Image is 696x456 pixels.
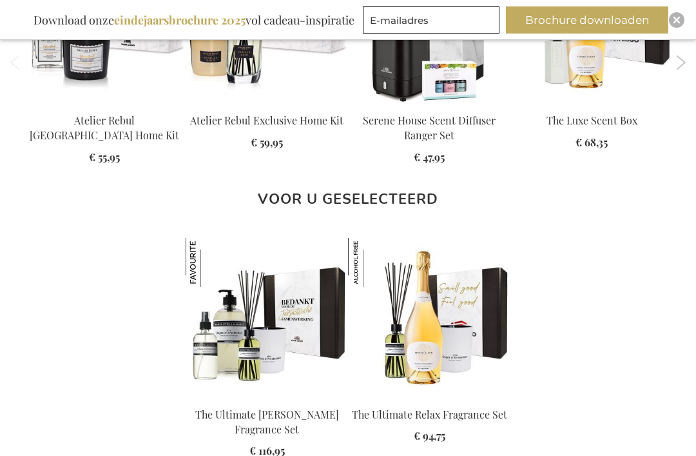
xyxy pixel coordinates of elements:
a: The Ultimate Relax Fragrance Set [352,408,507,421]
a: The Luxe Scent Box [546,114,637,127]
a: Serene House Scent Diffuser Ranger Set [363,114,496,142]
a: Beer Apéro Gift Box [348,97,510,110]
img: The Ultimate Relax Fragrance Set [348,238,510,401]
a: The Luxe Scent Box The Luxe Scent Box [510,97,673,110]
a: Atelier Rebul [GEOGRAPHIC_DATA] Home Kit [30,114,179,142]
strong: Voor u geselecteerd [258,190,438,209]
span: € 47,95 [414,150,445,164]
button: Brochure downloaden [506,6,668,34]
span: € 94,75 [414,429,445,442]
span: € 59,95 [251,135,283,149]
a: The Ultimate [PERSON_NAME] Fragrance Set [195,408,339,436]
a: Atelier Rebul Exclusive Home Kit [190,114,343,127]
a: Atelier Rebul Istanbul Home Kit Atelier Rebul Istanbul Home Kit [23,97,186,110]
b: eindejaarsbrochure 2025 [114,12,246,28]
div: Close [669,12,684,28]
a: Atelier Rebul Exclusive Home Kit [186,97,348,110]
div: Download onze vol cadeau-inspiratie [28,6,360,34]
button: Previous [10,55,20,70]
img: The Ultimate Marie-Stella-Maris Fragrance Set [186,238,235,287]
form: marketing offers and promotions [363,6,503,37]
button: Next [676,55,686,70]
input: E-mailadres [363,6,499,34]
span: € 68,35 [575,135,608,149]
a: The Ultimate Marie-Stella-Maris Fragrance Set The Ultimate Marie-Stella-Maris Fragrance Set [186,392,348,404]
img: The Ultimate Marie-Stella-Maris Fragrance Set [186,238,348,401]
img: The Ultimate Relax Fragrance Set [348,238,397,287]
img: Close [673,16,681,24]
a: The Ultimate Relax Fragrance Set The Ultimate Relax Fragrance Set [348,392,510,404]
span: € 55,95 [89,150,120,164]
